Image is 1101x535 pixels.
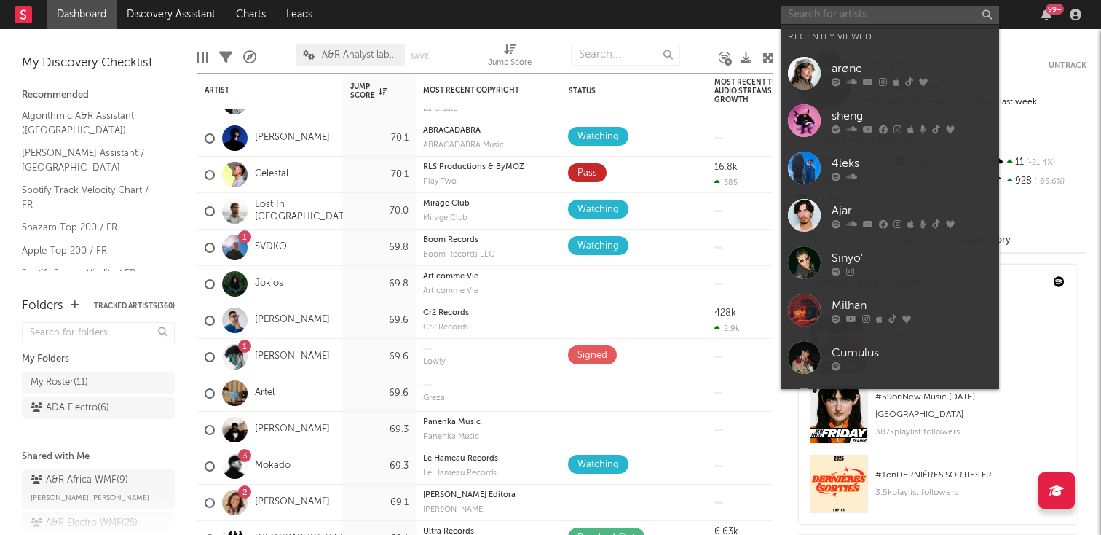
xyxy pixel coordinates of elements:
div: My Folders [22,351,175,368]
a: sheng [781,97,999,144]
a: Jok'os [255,278,283,290]
div: sheng [832,107,992,125]
a: Artel [255,387,275,399]
a: Cumulus [781,381,999,429]
a: A&R Africa WMF(9)[PERSON_NAME] [PERSON_NAME] [22,469,175,509]
div: 99 + [1046,4,1064,15]
div: Mirage Club [423,200,554,208]
div: label: Mirage Club [423,214,554,222]
a: [PERSON_NAME] [255,423,330,436]
div: Art comme Vie [423,287,554,295]
div: Boom Records [423,236,554,244]
div: 387k playlist followers [875,423,1065,441]
div: Jump Score [488,36,532,79]
div: copyright: Cr2 Records [423,309,554,317]
div: copyright: [423,348,554,350]
div: ABRACADABRA [423,127,554,135]
div: 69.6 [350,385,409,402]
div: My Roster ( 11 ) [31,374,88,391]
div: label: Greza [423,394,554,402]
div: Folders [22,297,63,315]
div: copyright: [423,384,554,386]
span: A&R Analyst labels [322,50,398,60]
a: [PERSON_NAME] Assistant / [GEOGRAPHIC_DATA] [22,145,160,175]
a: arøne [781,50,999,97]
div: 69.8 [350,239,409,257]
div: 69.3 [350,421,409,439]
div: 70.1 [350,166,409,184]
div: ABRACADABRA Music [423,141,554,149]
div: Status [569,87,663,95]
div: label: Lowly [423,358,554,366]
div: copyright: Joanna Editora [423,491,554,499]
button: 99+ [1041,9,1051,20]
a: #1onDERNIÈRES SORTIES FR3.5kplaylist followers [799,455,1076,524]
div: A&R Electro WMF ( 25 ) [31,515,138,532]
div: Ajar [832,202,992,219]
div: Panenka Music [423,433,554,441]
div: Watching [577,128,619,146]
div: 69.6 [350,312,409,329]
div: Shared with Me [22,448,175,466]
div: label: Play Two [423,178,554,186]
div: Most Recent Track Global Audio Streams Daily Growth [714,78,824,104]
div: # 59 on New Music [DATE] [GEOGRAPHIC_DATA] [875,388,1065,423]
div: label: Panenka Music [423,433,554,441]
button: Untrack [1049,58,1086,73]
div: Pass [577,165,597,182]
div: Le Hameau Records [423,469,554,477]
div: Sinyo' [832,249,992,267]
span: -21.4 % [1024,159,1055,167]
div: Mirage Club [423,214,554,222]
div: Cr2 Records [423,309,554,317]
div: copyright: Panenka Music [423,418,554,426]
div: Greza [423,394,554,402]
div: # 1 on DERNIÈRES SORTIES FR [875,466,1065,484]
div: 69.6 [350,348,409,366]
a: Algorithmic A&R Assistant ([GEOGRAPHIC_DATA]) [22,108,160,138]
a: 4leks [781,144,999,192]
div: Lowly [423,358,554,366]
div: 11 [990,153,1086,172]
div: Jump Score [488,55,532,72]
a: [PERSON_NAME] [255,132,330,144]
div: 69.8 [350,276,409,293]
button: Save [410,52,429,60]
div: Artist [205,86,314,95]
a: Apple Top 200 / FR [22,243,160,259]
a: Shazam Top 200 / FR [22,219,160,235]
a: ADA Electro(6) [22,397,175,419]
div: 385 [714,178,738,187]
div: Le Hameau Records [423,455,554,463]
div: label: Joanna [423,506,554,514]
div: Cumulus. [832,344,992,362]
a: [PERSON_NAME] [255,314,330,327]
div: Recently Viewed [788,28,992,46]
a: [PERSON_NAME] [255,496,330,509]
div: label: Cr2 Records [423,324,554,332]
div: Watching [577,238,619,255]
a: My Roster(11) [22,372,175,394]
div: Boom Records LLC [423,251,554,259]
input: Search for artists [781,6,999,24]
div: copyright: Boom Records [423,236,554,244]
a: SVDKO [255,241,287,254]
a: Sinyo' [781,239,999,286]
div: RLS Productions & ByMOZ [423,163,554,171]
a: Ajar [781,192,999,239]
div: 69.1 [350,494,409,512]
a: Milhan [781,286,999,334]
div: Jump Score [350,82,387,100]
div: copyright: Le Hameau Records [423,455,554,463]
input: Search for folders... [22,322,175,343]
div: 3.5k playlist followers [875,484,1065,501]
div: Most Recent Copyright [423,86,532,95]
button: Tracked Artists(360) [94,302,175,310]
div: arøne [832,60,992,77]
input: Search... [571,44,680,66]
a: Spotify Search Virality / FR [22,265,160,281]
a: Cumulus. [781,334,999,381]
div: copyright: Mirage Club [423,200,554,208]
a: Mokado [255,460,291,472]
div: 69.3 [350,458,409,475]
